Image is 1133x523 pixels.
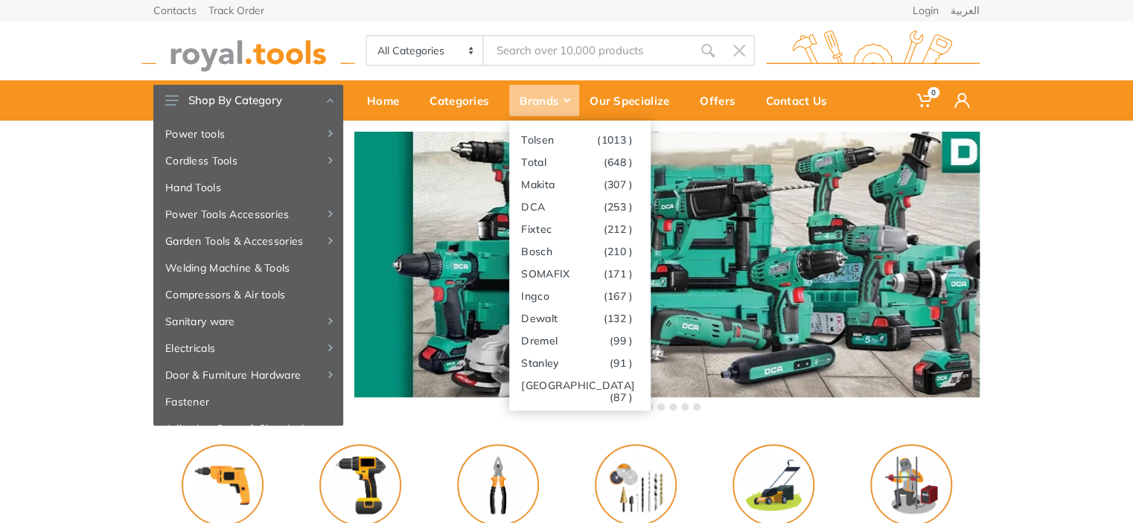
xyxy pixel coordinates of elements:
a: Cordless Tools [153,147,343,174]
a: Fastener [153,388,343,415]
span: (307 ) [604,179,633,190]
span: (91 ) [610,357,633,369]
span: (167 ) [604,290,633,302]
a: Login [913,5,939,16]
a: Makita(307 ) [509,173,651,195]
a: Stanley(91 ) [509,351,651,373]
span: 0 [928,87,939,98]
div: Categories [419,85,509,116]
a: Contacts [153,5,197,16]
a: Track Order [208,5,264,16]
a: Compressors & Air tools [153,281,343,308]
a: Electricals [153,335,343,362]
a: Home [357,80,419,121]
span: (132 ) [604,312,633,324]
a: 0 [906,80,944,121]
button: Shop By Category [153,85,343,116]
a: Dewalt(132 ) [509,307,651,329]
a: Categories [419,80,509,121]
span: (212 ) [604,223,633,235]
img: royal.tools Logo [141,31,355,71]
a: Contact Us [756,80,847,121]
span: (171 ) [604,268,633,280]
div: Home [357,85,419,116]
a: Dremel(99 ) [509,329,651,351]
select: Category [367,36,484,65]
a: Tolsen(1013 ) [509,128,651,150]
a: Adhesive, Spray & Chemical [153,415,343,442]
a: Offers [689,80,756,121]
div: Our Specialize [579,85,689,116]
a: العربية [951,5,980,16]
a: Door & Furniture Hardware [153,362,343,388]
span: (1013 ) [597,134,633,146]
a: Power Tools Accessories [153,201,343,228]
a: Fixtec(212 ) [509,217,651,240]
div: Offers [689,85,756,116]
span: (99 ) [610,335,633,347]
div: Brands [509,85,579,116]
a: [GEOGRAPHIC_DATA](87 ) [509,373,651,396]
a: Ingco(167 ) [509,284,651,307]
div: Contact Us [756,85,847,116]
img: royal.tools Logo [766,31,980,71]
a: Our Specialize [579,80,689,121]
span: (87 ) [610,391,633,403]
a: Welding Machine & Tools [153,254,343,281]
a: Total(648 ) [509,150,651,173]
a: Power tools [153,121,343,147]
a: Bosch(210 ) [509,240,651,262]
a: Garden Tools & Accessories [153,228,343,254]
span: (648 ) [604,156,633,168]
a: Sanitary ware [153,308,343,335]
a: SOMAFIX(171 ) [509,262,651,284]
a: DCA(253 ) [509,195,651,217]
span: (253 ) [604,201,633,213]
span: (210 ) [604,246,633,257]
a: Hand Tools [153,174,343,201]
input: Site search [484,35,692,66]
